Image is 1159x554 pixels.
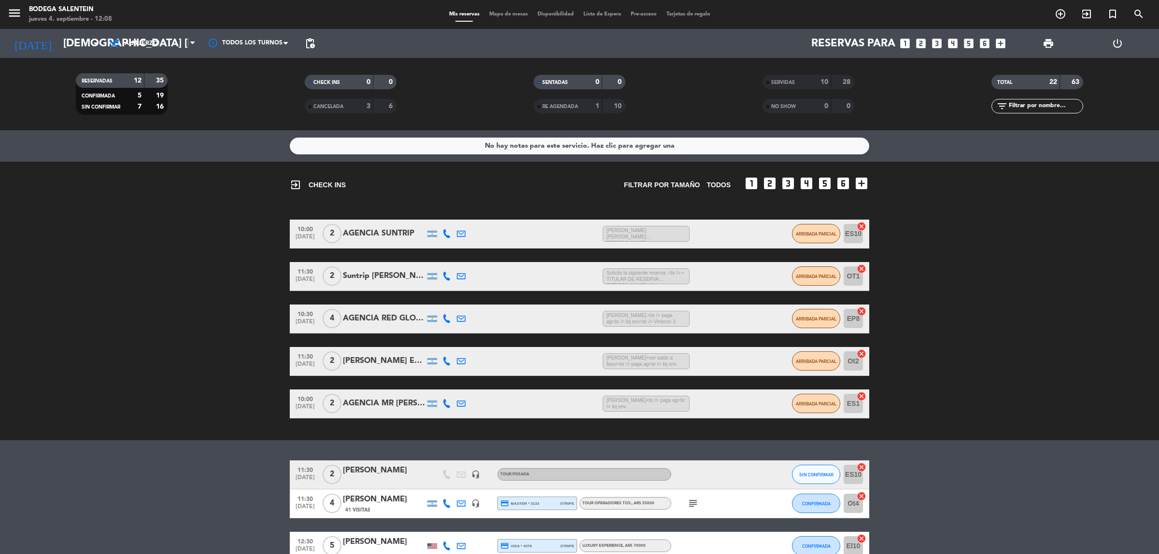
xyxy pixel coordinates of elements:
[323,351,341,371] span: 2
[762,176,777,191] i: looks_two
[7,33,58,54] i: [DATE]
[799,472,834,477] span: SIN CONFIRMAR
[802,501,831,506] span: CONFIRMADA
[931,37,943,50] i: looks_3
[82,105,120,110] span: SIN CONFIRMAR
[1133,8,1145,20] i: search
[915,37,927,50] i: looks_two
[1072,79,1081,85] strong: 63
[802,543,831,549] span: CONFIRMADA
[293,350,317,361] span: 11:30
[1112,38,1123,49] i: power_settings_new
[994,37,1007,50] i: add_box
[7,6,22,20] i: menu
[687,498,699,509] i: subject
[857,462,866,472] i: cancel
[367,103,370,110] strong: 3
[367,79,370,85] strong: 0
[293,308,317,319] span: 10:30
[500,541,532,550] span: visa * 4378
[626,12,662,17] span: Pre-acceso
[290,179,346,191] span: CHECK INS
[313,80,340,85] span: CHECK INS
[857,264,866,274] i: cancel
[857,306,866,316] i: cancel
[1008,101,1083,111] input: Filtrar por nombre...
[899,37,911,50] i: looks_one
[156,92,166,99] strong: 19
[603,311,690,327] span: [PERSON_NAME].<br /> paga ag<br /> liq env<br /> Vinieron 3
[744,176,759,191] i: looks_one
[857,222,866,231] i: cancel
[304,38,316,49] span: pending_actions
[471,499,480,508] i: headset_mic
[293,265,317,277] span: 11:30
[293,503,317,514] span: [DATE]
[857,349,866,359] i: cancel
[323,224,341,243] span: 2
[854,176,869,191] i: add_box
[323,309,341,328] span: 4
[582,544,646,548] span: LUXURY EXPERIENCE
[542,104,578,109] span: RE AGENDADA
[293,276,317,287] span: [DATE]
[1083,29,1152,58] div: LOG OUT
[293,223,317,234] span: 10:00
[560,543,574,549] span: stripe
[1043,38,1054,49] span: print
[293,234,317,245] span: [DATE]
[771,80,795,85] span: SERVIDAS
[293,464,317,475] span: 11:30
[345,506,370,514] span: 41 Visitas
[796,359,837,364] span: ARRIBADA PARCIAL
[792,351,840,371] button: ARRIBADA PARCIAL
[978,37,991,50] i: looks_6
[500,499,539,508] span: master * 3133
[293,319,317,330] span: [DATE]
[847,103,852,110] strong: 0
[471,470,480,479] i: headset_mic
[603,226,690,242] span: [PERSON_NAME] [PERSON_NAME] [PERSON_NAME] <br /> paga ag<br /> liq env
[632,501,654,505] span: , ARS 55000
[962,37,975,50] i: looks_5
[343,536,425,548] div: [PERSON_NAME]
[293,493,317,504] span: 11:30
[614,103,623,110] strong: 10
[323,494,341,513] span: 4
[820,79,828,85] strong: 10
[290,179,301,191] i: exit_to_app
[82,79,113,83] span: RESERVADAS
[771,104,796,109] span: NO SHOW
[582,501,654,505] span: Tour operadores tco.
[623,544,646,548] span: , ARS 70000
[313,104,343,109] span: CANCELADA
[138,92,141,99] strong: 5
[343,493,425,506] div: [PERSON_NAME]
[796,274,837,279] span: ARRIBADA PARCIAL
[796,401,837,406] span: ARRIBADA PARCIAL
[792,494,840,513] button: CONFIRMADA
[792,266,840,286] button: ARRIBADA PARCIAL
[156,77,166,84] strong: 35
[1107,8,1118,20] i: turned_in_not
[799,176,814,191] i: looks_4
[796,231,837,236] span: ARRIBADA PARCIAL
[792,465,840,484] button: SIN CONFIRMAR
[138,103,141,110] strong: 7
[1055,8,1066,20] i: add_circle_outline
[796,316,837,321] span: ARRIBADA PARCIAL
[618,79,623,85] strong: 0
[857,534,866,543] i: cancel
[1081,8,1092,20] i: exit_to_app
[947,37,959,50] i: looks_4
[843,79,852,85] strong: 28
[90,38,101,49] i: arrow_drop_down
[624,180,700,191] span: Filtrar por tamaño
[29,5,112,14] div: Bodega Salentein
[293,474,317,485] span: [DATE]
[343,270,425,282] div: Suntrip [PERSON_NAME]
[485,140,675,152] div: No hay notas para este servicio. Haz clic para agregar una
[500,472,529,476] span: Tour Posada
[857,391,866,401] i: cancel
[707,180,731,191] span: TODOS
